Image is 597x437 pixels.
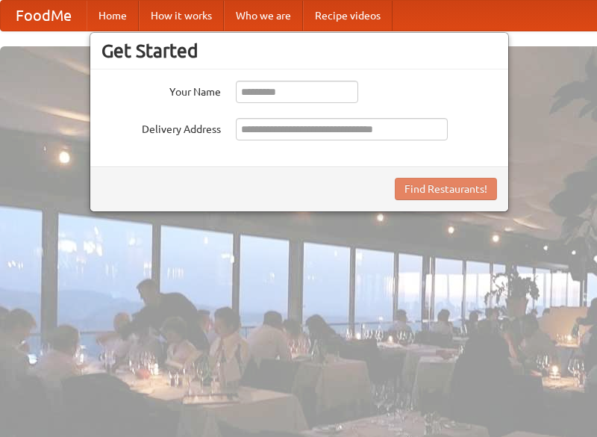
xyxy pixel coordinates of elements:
label: Your Name [101,81,221,99]
a: Home [87,1,139,31]
a: Recipe videos [303,1,393,31]
h3: Get Started [101,40,497,62]
button: Find Restaurants! [395,178,497,200]
label: Delivery Address [101,118,221,137]
a: How it works [139,1,224,31]
a: Who we are [224,1,303,31]
a: FoodMe [1,1,87,31]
